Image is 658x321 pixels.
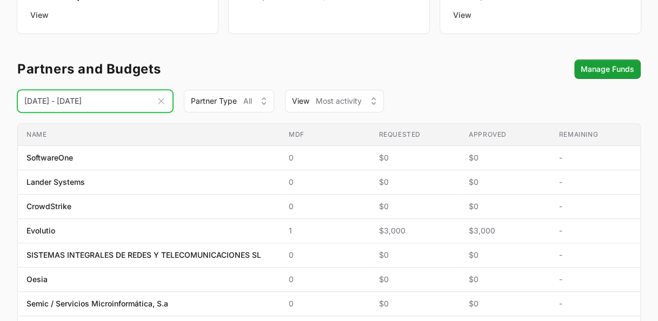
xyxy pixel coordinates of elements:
span: $3,000 [469,225,542,236]
span: Lander Systems [26,177,85,188]
span: $0 [378,177,451,188]
div: Secondary actions [574,59,641,79]
input: DD MMM YYYY - DD MMM YYYY [17,90,173,112]
span: All [243,96,252,106]
h3: Partners and Budgets [17,63,161,76]
span: 1 [289,225,362,236]
span: $0 [378,152,451,163]
button: Partner TypeAll [184,90,274,112]
a: View [453,10,628,21]
span: $0 [469,298,542,309]
div: Partner Type filter [184,90,274,112]
span: $0 [378,274,451,285]
span: SoftwareOne [26,152,73,163]
span: View [292,96,309,106]
span: $0 [469,152,542,163]
span: Most activity [316,96,362,106]
span: SISTEMAS INTEGRALES DE REDES Y TELECOMUNICACIONES SL [26,250,261,260]
span: - [559,225,632,236]
a: View [30,10,205,21]
span: Partner Type [191,96,237,106]
span: - [559,201,632,212]
span: $3,000 [378,225,451,236]
span: 0 [289,250,362,260]
th: Remaining [550,124,640,146]
span: 0 [289,298,362,309]
span: Oesia [26,274,48,285]
span: $0 [378,201,451,212]
span: - [559,177,632,188]
span: $0 [469,177,542,188]
span: 0 [289,177,362,188]
span: 0 [289,152,362,163]
span: 0 [289,201,362,212]
span: Evolutio [26,225,55,236]
th: Approved [460,124,550,146]
span: CrowdStrike [26,201,71,212]
div: Date range picker [17,94,173,108]
span: - [559,250,632,260]
span: Manage Funds [581,63,634,76]
button: ViewMost activity [285,90,384,112]
span: Semic / Servicios Microinformática, S.a [26,298,168,309]
span: $0 [378,298,451,309]
span: 0 [289,274,362,285]
section: MDF overview filters [17,90,641,112]
span: $0 [469,274,542,285]
span: - [559,152,632,163]
span: $0 [469,250,542,260]
th: Name [18,124,280,146]
div: View Type filter [285,90,384,112]
span: $0 [469,201,542,212]
span: - [559,274,632,285]
span: - [559,298,632,309]
button: Manage Funds [574,59,641,79]
th: MDF [280,124,370,146]
span: $0 [378,250,451,260]
th: Requested [370,124,460,146]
